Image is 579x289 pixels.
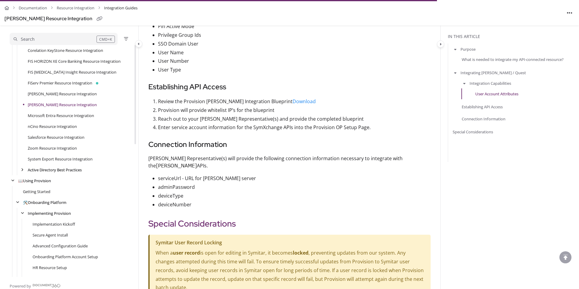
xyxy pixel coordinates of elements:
[158,200,431,209] p: deviceNumber
[33,243,88,249] a: Advanced Configuration Guide
[158,31,431,40] p: Privilege Group Ids
[18,178,23,183] span: 📖
[460,70,526,76] a: Integrating [PERSON_NAME] / Quest
[462,116,505,122] a: Connection Information
[453,129,493,135] a: Special Considerations
[28,58,121,64] a: FIS HORIZON XE Core Banking Resource Integration
[21,36,35,43] div: Search
[28,123,77,129] a: nCino Resource Integration
[453,69,458,76] button: arrow
[158,106,431,115] p: Provision will provide whitelist IP’s for the blueprint
[453,46,458,52] button: arrow
[293,98,316,105] a: Download
[156,238,425,247] p: Symitar User Record Locking
[96,36,115,43] div: CMD+K
[28,134,84,140] a: Salesforce Resource Integration
[565,8,574,17] button: Article more options
[19,167,25,173] div: arrow
[23,199,66,205] a: Onboarding Platform
[173,249,200,256] strong: user record
[23,189,50,195] a: Getting Started
[148,217,431,230] h2: Special Considerations
[462,56,564,62] a: What is needed to integrate my API-connected resource?
[28,210,71,216] a: Implementing Provision
[5,4,9,12] a: Home
[33,232,68,238] a: Secure Agent Install
[158,123,431,132] p: Enter service account information for the SymXchange APIs into the Provision OP Setup Page.
[23,200,28,205] span: 🛠️
[10,178,16,184] div: arrow
[462,80,467,87] button: arrow
[28,69,116,75] a: FIS IBS Insight Resource Integration
[460,46,476,52] a: Purpose
[10,33,118,45] button: Search
[18,178,51,184] a: Using Provision
[158,115,431,123] p: Reach out to your [PERSON_NAME] Representative(s) and provide the completed blueprint
[33,265,67,271] a: HR Resource Setup
[28,91,97,97] a: Jack Henry SilverLake Resource Integration
[475,91,518,97] a: User Account Attributes
[122,35,130,43] button: Filter
[148,81,431,92] h3: Establishing API Access
[158,183,431,192] p: adminPassword
[148,139,431,150] h3: Connection Information
[33,275,64,281] a: HR Field Mapping
[148,155,431,169] p: [PERSON_NAME] Representative(s) will provide the following connection information necessary to in...
[448,33,577,40] div: In this article
[158,40,431,48] p: SSO Domain User
[158,97,431,106] p: Review the Provision [PERSON_NAME] Integration Blueprint
[158,65,431,74] p: User Type
[10,282,61,289] a: Powered by Document360 - opens in a new tab
[437,40,444,48] button: Category toggle
[28,156,93,162] a: System Export Resource Integration
[14,200,21,205] div: arrow
[5,14,92,23] div: [PERSON_NAME] Resource Integration
[10,283,31,289] span: Powered by
[158,48,431,57] p: User Name
[95,14,104,24] button: Copy link of
[28,102,97,108] a: Jack Henry Symitar Resource Integration
[156,163,197,168] span: [PERSON_NAME]
[57,4,94,12] a: Resource Integration
[28,80,92,86] a: FiServ Premier Resource Integration
[28,167,82,173] a: Active Directory Best Practices
[158,22,431,31] p: Pin Active Mode
[470,80,511,86] a: Integration Capabilities
[19,211,25,216] div: arrow
[104,4,138,12] span: Integration Guides
[158,192,431,200] p: deviceType
[135,40,142,47] button: Category toggle
[158,174,431,183] p: serviceUrl - URL for [PERSON_NAME] server
[293,249,308,256] strong: locked
[158,57,431,65] p: User Number
[559,251,571,263] div: scroll to top
[33,254,98,260] a: Onboarding Platform Account Setup
[462,103,503,110] a: Establishing API Access
[28,113,94,119] a: Microsoft Entra Resource Integration
[19,4,47,12] a: Documentation
[33,284,61,287] img: Document360
[33,221,75,227] a: Implementation Kickoff
[28,47,103,53] a: Corelation KeyStone Resource Integration
[28,145,77,151] a: Zoom Resource Integration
